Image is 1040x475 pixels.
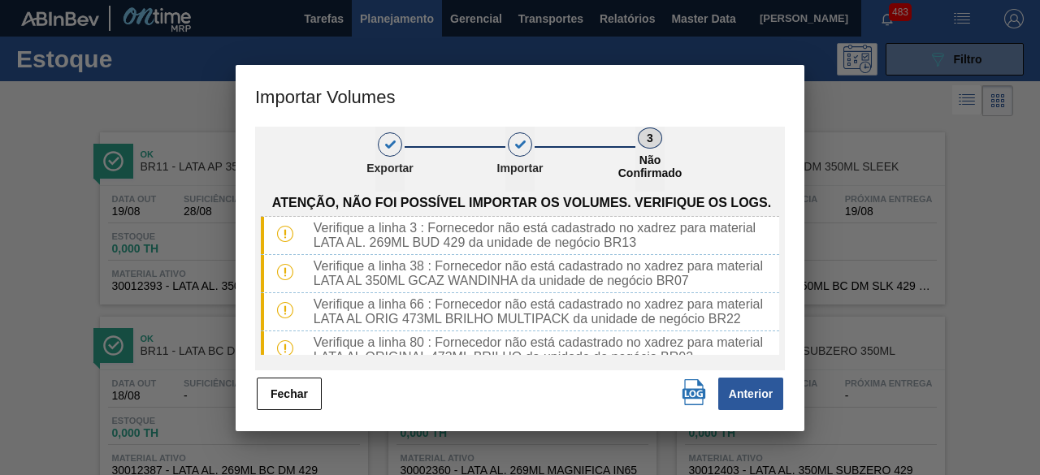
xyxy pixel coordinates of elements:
[272,196,771,210] span: Atenção, não foi possível importar os volumes. Verifique os logs.
[375,127,405,192] button: 1Exportar
[609,153,691,179] p: Não Confirmado
[277,264,293,280] img: Tipo
[349,162,431,175] p: Exportar
[678,376,710,408] button: Download Logs
[307,297,779,326] div: Verifique a linha 66 : Fornecedor não está cadastrado no xadrez para material LATA AL ORIG 473ML ...
[277,340,293,356] img: Tipo
[635,127,665,192] button: 3Não Confirmado
[718,378,783,410] button: Anterior
[257,378,322,410] button: Fechar
[277,302,293,318] img: Tipo
[307,221,779,250] div: Verifique a linha 3 : Fornecedor não está cadastrado no xadrez para material LATA AL. 269ML BUD 4...
[307,259,779,288] div: Verifique a linha 38 : Fornecedor não está cadastrado no xadrez para material LATA AL 350ML GCAZ ...
[236,65,804,127] h3: Importar Volumes
[505,127,535,192] button: 2Importar
[378,132,402,157] div: 1
[277,226,293,242] img: Tipo
[479,162,561,175] p: Importar
[307,335,779,365] div: Verifique a linha 80 : Fornecedor não está cadastrado no xadrez para material LATA AL ORIGINAL 47...
[638,127,662,149] div: 3
[508,132,532,157] div: 2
